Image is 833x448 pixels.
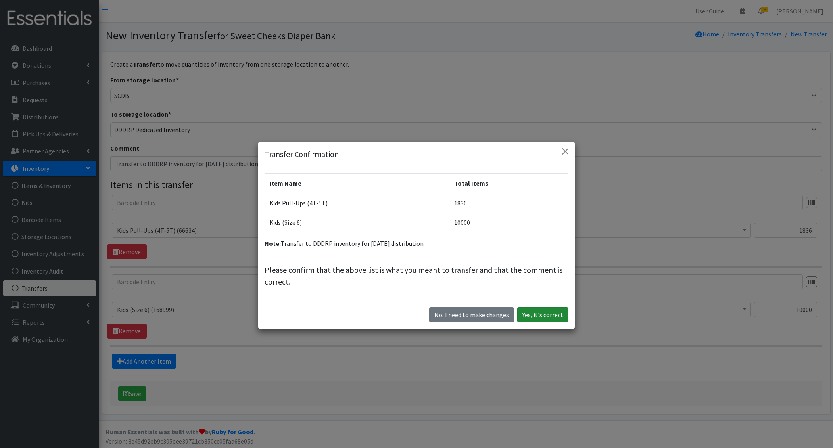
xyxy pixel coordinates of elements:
[265,173,449,193] th: Item Name
[449,193,568,213] td: 1836
[265,264,568,288] p: Please confirm that the above list is what you meant to transfer and that the comment is correct.
[449,213,568,232] td: 10000
[265,239,568,248] p: Transfer to DDDRP inventory for [DATE] distribution
[517,307,568,322] button: Yes, it's correct
[429,307,514,322] button: No I need to make changes
[265,239,281,247] strong: Note:
[265,148,339,160] h5: Transfer Confirmation
[265,213,449,232] td: Kids (Size 6)
[559,145,572,158] button: Close
[265,193,449,213] td: Kids Pull-Ups (4T-5T)
[449,173,568,193] th: Total Items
